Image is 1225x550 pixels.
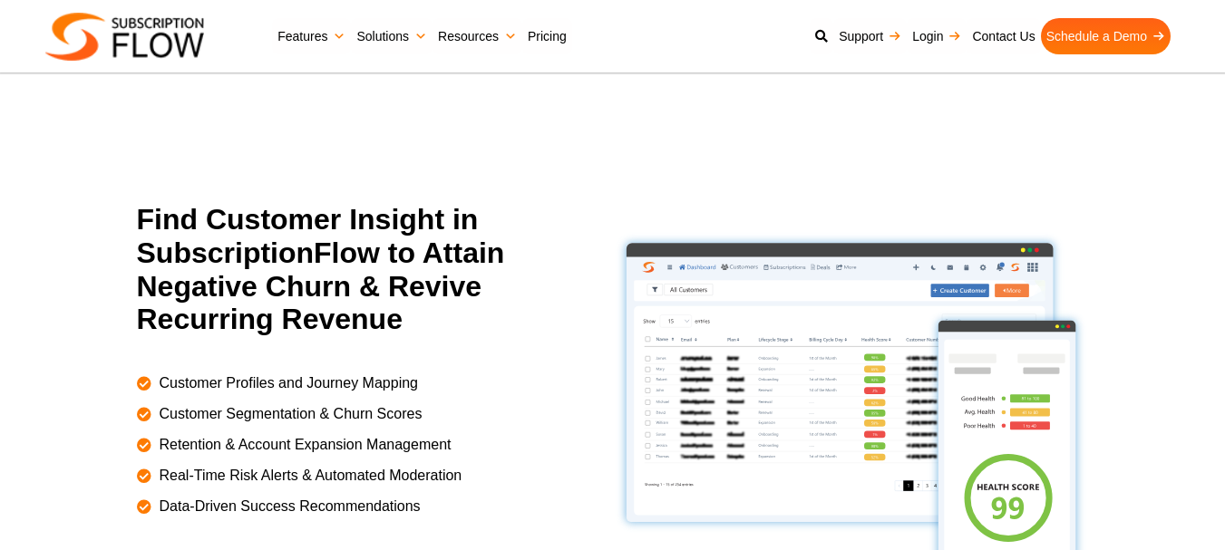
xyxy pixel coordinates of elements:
a: Pricing [522,18,572,54]
iframe: Intercom live chat [1163,488,1207,532]
a: Solutions [351,18,433,54]
span: Customer Profiles and Journey Mapping [155,372,418,394]
span: Real-Time Risk Alerts & Automated Moderation [155,465,462,487]
span: Retention & Account Expansion Management [155,434,452,456]
a: Resources [433,18,522,54]
a: Support [833,18,907,54]
a: Login [907,18,967,54]
a: Contact Us [967,18,1040,54]
h2: Find Customer Insight in SubscriptionFlow to Attain Negative Churn & Revive Recurring Revenue [137,203,586,336]
a: Features [272,18,351,54]
span: Customer Segmentation & Churn Scores [155,403,423,425]
a: Schedule a Demo [1041,18,1171,54]
span: Data-Driven Success Recommendations [155,496,421,517]
img: Subscriptionflow [45,13,204,61]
